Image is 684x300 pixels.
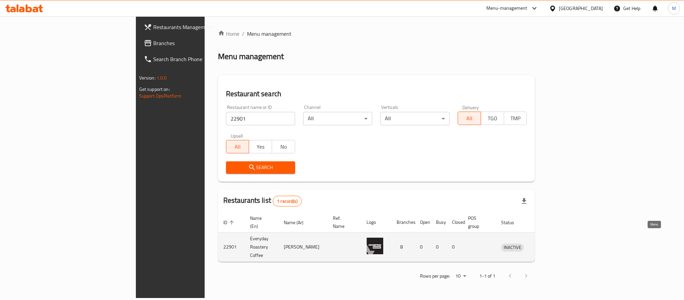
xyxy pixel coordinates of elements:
span: Version: [139,73,156,82]
span: 1 record(s) [273,198,301,204]
label: Delivery [462,105,479,110]
input: Search for restaurant name or ID.. [226,112,295,125]
th: Busy [431,212,447,233]
span: INACTIVE [501,244,524,251]
div: All [380,112,449,125]
span: No [275,142,292,152]
span: Branches [153,39,245,47]
span: Search [231,163,290,172]
span: TGO [484,114,501,123]
h2: Restaurant search [226,89,527,99]
td: [PERSON_NAME] [278,233,327,262]
h2: Menu management [218,51,284,62]
div: Menu-management [486,4,527,12]
span: Status [501,218,523,227]
div: Export file [516,193,532,209]
span: Get support on: [139,85,170,94]
a: Search Branch Phone [139,51,250,67]
h2: Restaurants list [223,195,302,206]
button: TMP [504,112,527,125]
table: enhanced table [218,212,555,262]
span: POS group [468,214,488,230]
span: Menu management [247,30,291,38]
nav: breadcrumb [218,30,535,38]
img: Everyday Roastery Coffee [367,238,383,254]
th: Logo [361,212,391,233]
button: TGO [481,112,504,125]
a: Support.OpsPlatform [139,92,182,100]
span: Yes [252,142,269,152]
td: Everyday Roastery Coffee [245,233,278,262]
span: Name (Ar) [284,218,312,227]
span: Search Branch Phone [153,55,245,63]
th: Action [532,212,555,233]
button: Search [226,161,295,174]
p: Rows per page: [420,272,450,280]
label: Upsell [231,133,243,138]
th: Open [415,212,431,233]
span: Restaurants Management [153,23,245,31]
button: All [226,140,249,153]
div: Rows per page: [453,271,469,281]
button: All [458,112,481,125]
th: Branches [391,212,415,233]
td: 0 [447,233,463,262]
td: 0 [415,233,431,262]
th: Closed [447,212,463,233]
td: 8 [391,233,415,262]
a: Restaurants Management [139,19,250,35]
button: No [272,140,295,153]
span: All [229,142,247,152]
div: Total records count [273,196,302,206]
td: 0 [431,233,447,262]
span: All [461,114,478,123]
span: ID [223,218,236,227]
div: All [303,112,372,125]
span: Name (En) [250,214,270,230]
span: 1.0.0 [157,73,167,82]
button: Yes [249,140,272,153]
span: Ref. Name [333,214,353,230]
p: 1-1 of 1 [479,272,495,280]
span: TMP [507,114,524,123]
a: Branches [139,35,250,51]
div: [GEOGRAPHIC_DATA] [559,5,603,12]
span: M [672,5,676,12]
